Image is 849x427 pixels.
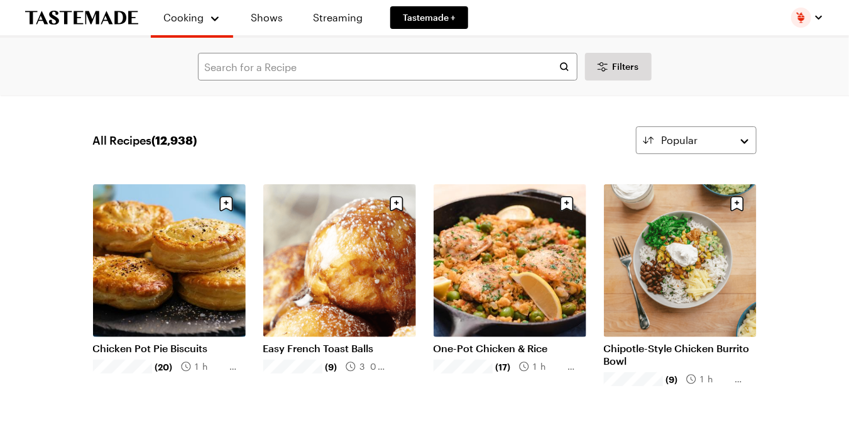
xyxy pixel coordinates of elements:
img: Profile picture [791,8,811,28]
button: Desktop filters [585,53,652,80]
input: Search for a Recipe [198,53,578,80]
span: Filters [613,60,639,73]
span: Tastemade + [403,11,456,24]
button: Popular [636,126,757,154]
button: Save recipe [555,192,579,216]
span: Cooking [164,11,204,23]
button: Cooking [163,5,221,30]
span: ( 12,938 ) [152,133,197,147]
a: Easy French Toast Balls [263,342,416,355]
a: To Tastemade Home Page [25,11,138,25]
button: Save recipe [214,192,238,216]
button: Profile picture [791,8,824,28]
a: Chipotle-Style Chicken Burrito Bowl [604,342,757,367]
button: Save recipe [725,192,749,216]
a: Tastemade + [390,6,468,29]
button: Save recipe [385,192,408,216]
span: All Recipes [93,131,197,149]
span: Popular [662,133,698,148]
a: Chicken Pot Pie Biscuits [93,342,246,355]
a: One-Pot Chicken & Rice [434,342,586,355]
